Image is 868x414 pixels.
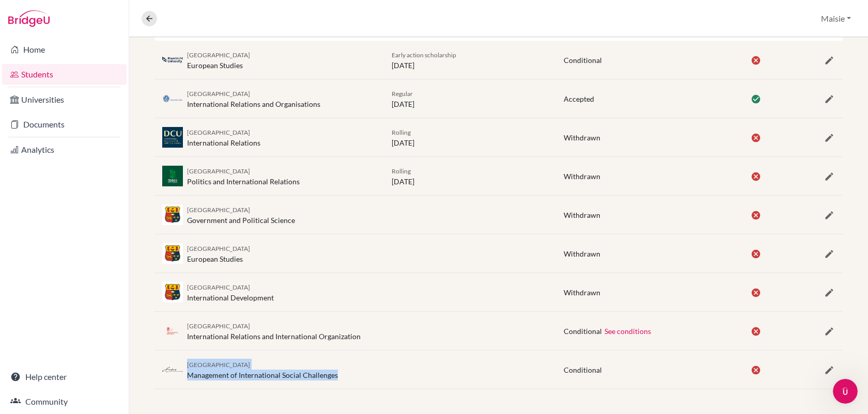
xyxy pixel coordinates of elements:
span: [GEOGRAPHIC_DATA] [187,245,250,252]
img: nl_maa_omvxt46b.png [162,56,183,64]
a: Documents [2,114,127,135]
a: Universities [2,89,127,110]
span: Conditional [564,365,602,374]
span: Rolling [392,129,411,136]
span: [GEOGRAPHIC_DATA] [187,90,250,98]
a: Help center [2,367,127,387]
div: International Development [187,281,274,303]
span: Conditional [564,327,602,336]
div: International Relations and Organisations [187,88,320,109]
div: International Relations [187,126,260,148]
span: Regular [392,90,413,98]
span: Accepted [564,94,594,103]
a: Community [2,391,127,412]
span: [GEOGRAPHIC_DATA] [187,361,250,369]
div: Government and Political Science [187,204,295,226]
img: nl_eur_4vlv7oka.png [162,366,183,374]
span: Early action scholarship [392,51,456,59]
img: ie_ucc_vgi4kjsq.png [162,243,183,264]
span: [GEOGRAPHIC_DATA] [187,283,250,291]
div: [DATE] [384,88,556,109]
a: Students [2,64,127,85]
img: ie_ucc_vgi4kjsq.png [162,204,183,225]
img: ie_ul_kxo8umf7.jpeg [162,166,183,186]
div: European Studies [187,243,250,264]
img: nl_rug_5xr4mhnp.png [162,327,183,335]
button: See conditions [604,325,652,337]
button: Maisie [816,9,856,28]
div: European Studies [187,49,250,71]
img: nl_lei_oonydk7g.png [162,95,183,103]
div: [DATE] [384,165,556,187]
span: [GEOGRAPHIC_DATA] [187,51,250,59]
span: [GEOGRAPHIC_DATA] [187,167,250,175]
div: [DATE] [384,49,556,71]
span: Withdrawn [564,211,600,219]
div: Politics and International Relations [187,165,300,187]
img: Bridge-U [8,10,50,27]
span: Withdrawn [564,172,600,181]
span: Rolling [392,167,411,175]
span: Withdrawn [564,249,600,258]
span: Withdrawn [564,288,600,297]
span: Conditional [564,56,602,65]
img: ie_dcu__klr5mpr.jpeg [162,127,183,148]
span: [GEOGRAPHIC_DATA] [187,129,250,136]
a: Analytics [2,139,127,160]
iframe: Intercom live chat [833,379,858,404]
div: [DATE] [384,126,556,148]
span: [GEOGRAPHIC_DATA] [187,322,250,330]
a: Home [2,39,127,60]
div: International Relations and International Organization [187,320,361,342]
img: ie_ucc_vgi4kjsq.png [162,282,183,302]
span: [GEOGRAPHIC_DATA] [187,206,250,214]
span: Withdrawn [564,133,600,142]
div: Management of International Social Challenges [187,359,338,380]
